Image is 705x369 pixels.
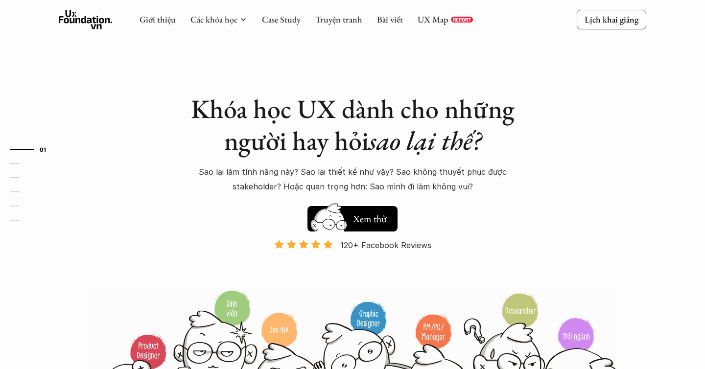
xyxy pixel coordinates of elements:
a: Giới thiệu [140,14,176,25]
a: UX Map [418,14,448,25]
strong: 01 [40,145,47,152]
p: REPORT [453,17,471,23]
h1: Khóa học UX dành cho những người hay hỏi [181,93,524,157]
a: Truyện tranh [315,14,362,25]
a: Xem thử [307,201,398,231]
h5: Xem thử [352,212,388,226]
a: 120+ Facebook Reviews [265,239,440,289]
a: Lịch khai giảng [577,10,646,29]
p: Sao lại làm tính năng này? Sao lại thiết kế như vậy? Sao không thuyết phục được stakeholder? Hoặc... [181,164,524,194]
a: Bài viết [377,14,403,25]
a: Case Study [262,14,301,25]
p: Lịch khai giảng [585,14,638,25]
em: sao lại thế? [369,123,481,158]
a: Các khóa học [190,14,237,25]
p: 120+ Facebook Reviews [340,238,431,253]
a: 01 [10,143,56,155]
